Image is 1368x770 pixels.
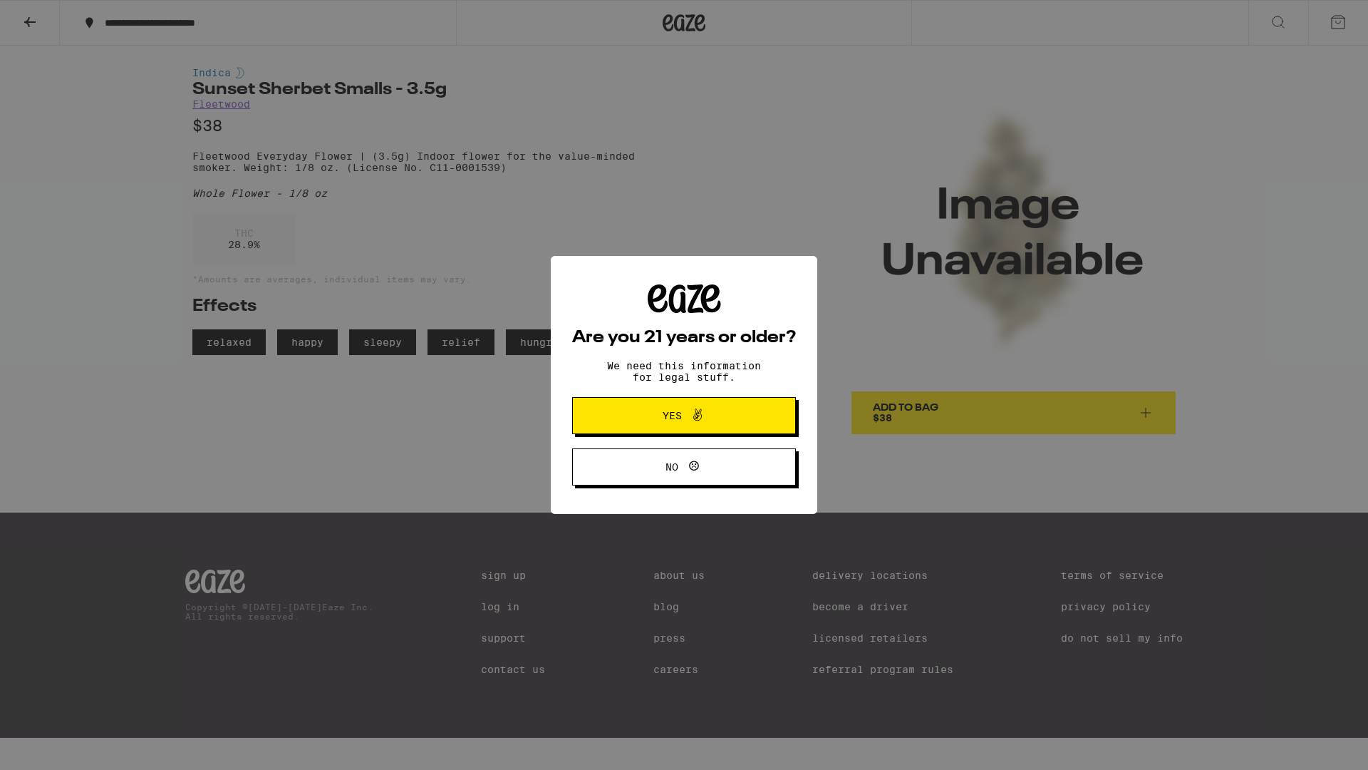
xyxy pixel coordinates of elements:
[595,360,773,383] p: We need this information for legal stuff.
[572,397,796,434] button: Yes
[572,448,796,486] button: No
[572,329,796,346] h2: Are you 21 years or older?
[663,411,682,421] span: Yes
[665,462,678,472] span: No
